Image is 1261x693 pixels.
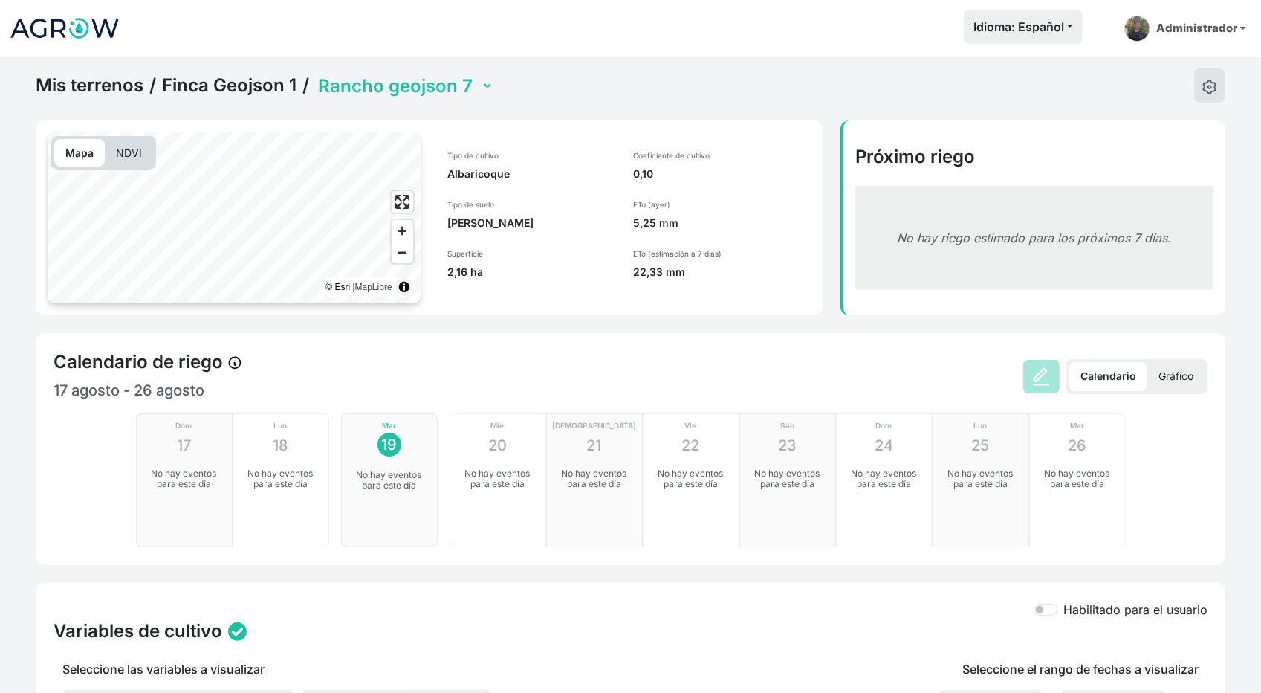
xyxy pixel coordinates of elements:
[355,282,392,292] a: MapLibre
[447,265,616,280] p: 2,16 ha
[587,434,602,457] p: 21
[962,660,1199,678] p: Seleccione el rango de fechas a visualizar
[778,434,797,457] p: 23
[315,74,493,97] select: Terrain Selector
[176,420,192,431] p: Dom
[682,434,700,457] p: 22
[633,167,811,181] p: 0,10
[556,468,632,489] p: No hay eventos para este día
[9,10,120,47] img: Logo
[381,433,397,456] p: 19
[652,468,728,489] p: No hay eventos para este día
[274,420,288,431] p: Lun
[1063,601,1207,619] label: Habilitado para el usuario
[105,139,153,167] p: NDVI
[633,265,811,280] p: 22,33 mm
[1124,16,1150,42] img: admin-picture
[974,420,988,431] p: Lun
[447,150,616,161] p: Tipo de cultivo
[447,248,616,259] p: Superficie
[54,139,105,167] p: Mapa
[447,167,616,181] p: Albaricoque
[749,468,825,489] p: No hay eventos para este día
[392,242,413,263] button: Zoom out
[876,420,892,431] p: Dom
[302,74,309,97] span: /
[351,470,427,491] p: No hay eventos para este día
[149,74,156,97] span: /
[488,434,507,457] p: 20
[447,216,616,231] p: [PERSON_NAME]
[898,231,1172,245] em: No hay riego estimado para los próximos 7 días.
[552,420,636,431] p: [DEMOGRAPHIC_DATA]
[780,420,794,431] p: Sáb
[1068,434,1086,457] p: 26
[228,622,247,641] img: status
[325,280,392,294] div: © Esri |
[685,420,697,431] p: Vie
[1147,362,1205,391] p: Gráfico
[273,434,288,457] p: 18
[1118,10,1252,48] a: Administrador
[964,10,1083,44] button: Idioma: Español
[633,216,811,231] p: 5,25 mm
[875,434,893,457] p: 24
[242,468,318,489] p: No hay eventos para este día
[395,278,413,296] summary: Toggle attribution
[1069,362,1147,391] p: Calendario
[382,420,396,431] p: Mar
[48,132,421,303] canvas: Map
[942,468,1018,489] p: No hay eventos para este día
[146,468,221,489] p: No hay eventos para este día
[846,468,921,489] p: No hay eventos para este día
[459,468,535,489] p: No hay eventos para este día
[392,191,413,213] button: Enter fullscreen
[1070,420,1084,431] p: Mar
[633,199,811,210] p: ETo (ayer)
[855,146,1213,168] h4: Próximo riego
[54,379,631,402] p: 17 agosto - 26 agosto
[972,434,990,457] p: 25
[54,660,719,678] p: Seleccione las variables a visualizar
[1017,359,1066,394] div: Esta función solo está disponible para los líderes de grupo y los sectores sin grupo. Los miembro...
[36,74,143,97] a: Mis terrenos
[491,420,505,431] p: Mié
[54,351,244,373] h4: Calendario de riego
[162,74,296,97] a: Finca Geojson 1
[447,199,616,210] p: Tipo de suelo
[633,248,811,259] p: ETo (estimación a 7 días)
[177,434,191,457] p: 17
[1202,80,1217,94] img: edit
[1039,468,1115,489] p: No hay eventos para este día
[54,620,222,642] h4: Variables de cultivo
[392,220,413,242] button: Zoom in
[633,150,811,161] p: Coeficiente de cultivo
